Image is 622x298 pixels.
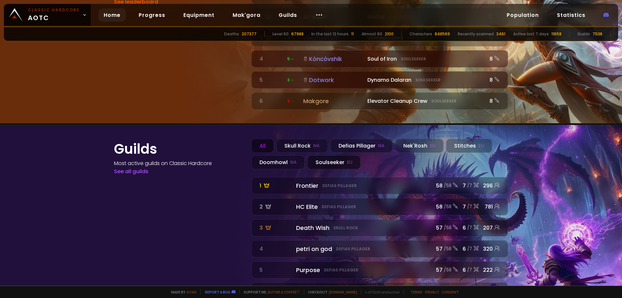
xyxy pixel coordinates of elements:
[251,198,508,215] a: 2 HC EliteDefias Pillager58 /587/7781
[290,159,297,166] small: NA
[251,139,274,153] div: All
[276,139,328,153] div: Skull Rock
[259,55,283,63] div: 4
[458,31,494,37] div: Recently scanned
[435,31,450,37] div: 848569
[251,92,508,110] a: 6 3 MakgoreElevator Cleanup CrewSoulseeker8
[478,143,484,149] small: EU
[259,76,283,84] div: 5
[178,8,220,22] a: Equipment
[268,290,300,294] a: Buy me a coffee
[272,31,289,37] div: Level 60
[114,159,244,167] h4: Most active guilds on Classic Hardcore
[351,31,354,37] div: 11
[227,8,266,22] a: Mak'gora
[483,97,500,105] div: 8
[205,290,230,294] a: Report a bug
[133,8,170,22] a: Progress
[28,7,80,23] span: AOTC
[395,139,443,153] div: Nek'Rosh
[425,290,439,294] a: Privacy
[501,8,544,22] a: Population
[239,290,300,294] span: Support me,
[311,31,349,37] div: In the last 12 hours
[242,31,257,37] div: 207377
[385,31,394,37] div: 2100
[551,31,561,37] div: 11658
[361,290,400,294] span: v. d752d5 - production
[187,290,196,294] a: a fan
[259,97,283,105] div: 6
[415,77,441,83] small: Soulseeker
[28,7,80,13] small: Classic Hardcore
[303,76,363,84] div: Dotwork
[330,139,393,153] div: Defias Pillager
[577,31,590,37] div: Guilds
[287,98,294,104] span: 3
[303,54,363,63] div: Kóncóvshik
[409,31,432,37] div: Characters
[304,290,357,294] span: Checkout
[303,97,363,105] div: Makgore
[431,98,456,104] small: Soulseeker
[362,31,382,37] div: Almost 60
[496,31,505,37] div: 3461
[273,8,302,22] a: Guilds
[446,139,492,153] div: Stitches
[251,177,508,194] a: 1 FrontierDefias Pillager58 /587/7296
[410,290,422,294] a: Terms
[251,219,508,236] a: 3 Death WishSkull Rock57 /586/7207
[287,56,294,62] span: 5
[4,4,91,26] a: Classic HardcoreAOTC
[513,31,549,37] div: Active last 7 days
[401,56,426,62] small: Soulseeker
[483,55,500,63] div: 8
[251,240,508,257] a: 4 petri on godDefias Pillager57 /586/7320
[329,290,357,294] a: [DOMAIN_NAME]
[367,97,479,105] div: Elevator Cleanup Crew
[378,143,385,149] small: NA
[430,143,435,149] small: EU
[291,31,304,37] div: 67988
[114,139,244,159] h1: Guilds
[593,31,602,37] div: 7538
[347,159,352,166] small: EU
[442,290,459,294] a: Consent
[224,31,239,37] div: Deaths
[287,77,294,83] span: 3
[167,290,196,294] span: Made by
[251,50,508,67] a: 4 5KóncóvshikSoul of IronSoulseeker8
[313,143,320,149] small: NA
[552,8,591,22] a: Statistics
[114,168,148,175] a: See all guilds
[367,76,479,84] div: Dynamo Dalaran
[483,76,500,84] div: 8
[251,261,508,279] a: 5 PurposeDefias Pillager57 /586/7222
[251,155,305,169] div: Doomhowl
[367,55,479,63] div: Soul of Iron
[307,155,361,169] div: Soulseeker
[98,8,126,22] a: Home
[251,71,508,89] a: 5 3DotworkDynamo DalaranSoulseeker8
